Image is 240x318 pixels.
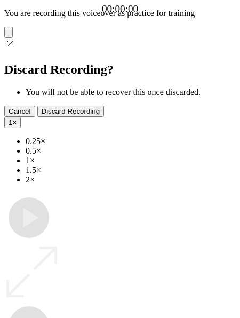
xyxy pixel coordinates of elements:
li: 2× [26,175,236,185]
li: 0.5× [26,146,236,156]
li: 1× [26,156,236,165]
p: You are recording this voiceover as practice for training [4,9,236,18]
h2: Discard Recording? [4,62,236,77]
li: You will not be able to recover this once discarded. [26,88,236,97]
li: 0.25× [26,137,236,146]
li: 1.5× [26,165,236,175]
button: Cancel [4,106,35,117]
button: 1× [4,117,21,128]
button: Discard Recording [37,106,105,117]
span: 1 [9,118,12,126]
a: 00:00:00 [102,3,138,15]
